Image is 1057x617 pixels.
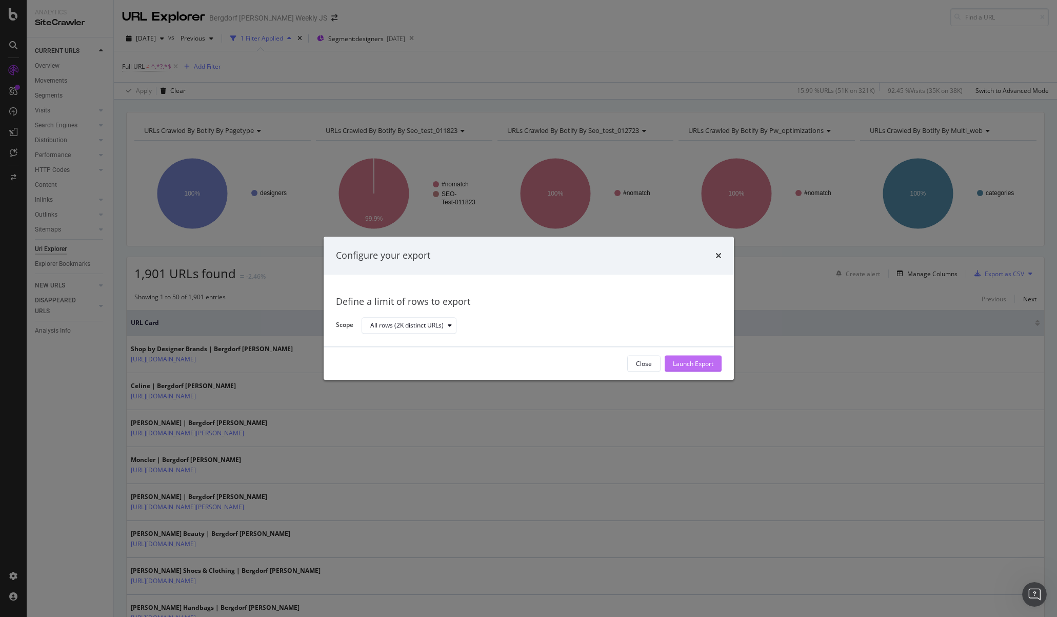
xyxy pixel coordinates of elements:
div: times [715,249,722,262]
button: Close [627,356,661,372]
div: Launch Export [673,359,713,368]
div: modal [324,237,734,380]
iframe: Intercom live chat [1022,582,1047,607]
div: Close [636,359,652,368]
button: Launch Export [665,356,722,372]
button: All rows (2K distinct URLs) [362,317,456,334]
div: Configure your export [336,249,430,262]
div: All rows (2K distinct URLs) [370,322,444,329]
div: Define a limit of rows to export [336,295,722,308]
label: Scope [336,321,353,332]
